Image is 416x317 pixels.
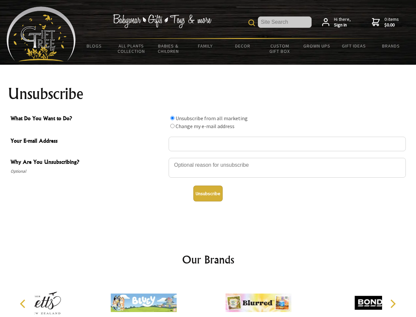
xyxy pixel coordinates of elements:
span: Hi there, [334,17,351,28]
img: Babywear - Gifts - Toys & more [113,14,211,28]
h1: Unsubscribe [8,86,408,102]
input: What Do You Want to Do? [170,124,175,128]
label: Change my e-mail address [176,123,235,129]
label: Unsubscribe from all marketing [176,115,248,122]
a: All Plants Collection [113,39,150,58]
strong: $0.00 [384,22,399,28]
button: Next [385,297,400,311]
button: Unsubscribe [193,186,223,201]
img: Babyware - Gifts - Toys and more... [7,7,76,61]
a: Hi there,Sign in [322,17,351,28]
a: Decor [224,39,261,53]
strong: Sign in [334,22,351,28]
span: Why Are You Unsubscribing? [11,158,165,167]
span: What Do You Want to Do? [11,114,165,124]
a: Family [187,39,224,53]
a: Brands [373,39,410,53]
span: Optional [11,167,165,175]
a: Custom Gift Box [261,39,298,58]
input: Site Search [258,17,312,28]
a: BLOGS [76,39,113,53]
textarea: Why Are You Unsubscribing? [169,158,406,178]
span: 0 items [384,16,399,28]
a: Babies & Children [150,39,187,58]
img: product search [248,19,255,26]
span: Your E-mail Address [11,137,165,146]
a: 0 items$0.00 [372,17,399,28]
button: Previous [16,297,31,311]
a: Grown Ups [298,39,335,53]
input: Your E-mail Address [169,137,406,151]
input: What Do You Want to Do? [170,116,175,120]
a: Gift Ideas [335,39,373,53]
h2: Our Brands [13,252,403,267]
